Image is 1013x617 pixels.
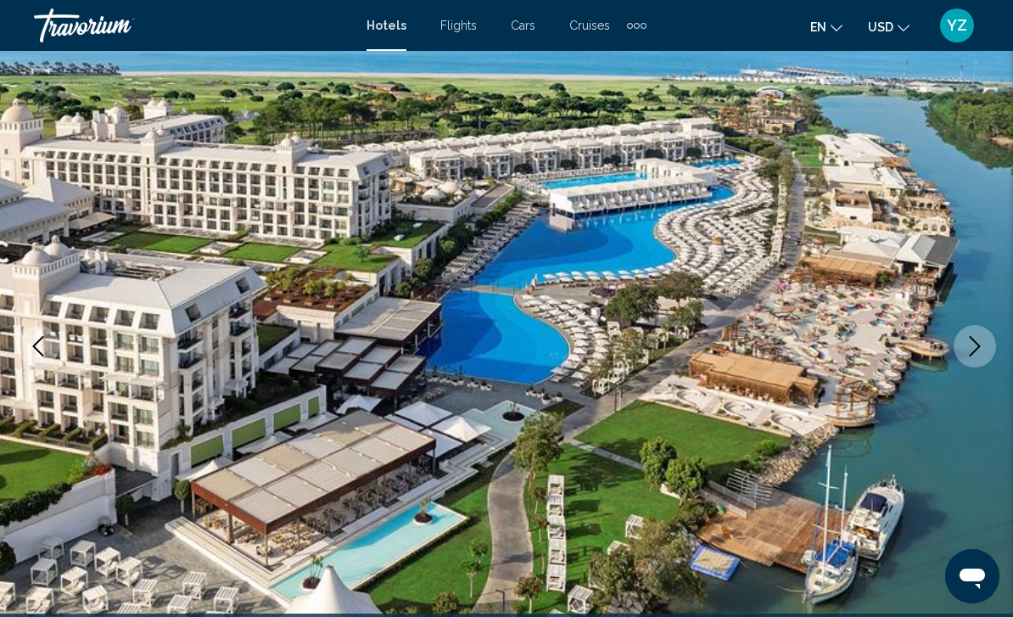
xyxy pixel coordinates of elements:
span: en [810,20,826,34]
button: Next image [954,325,996,367]
a: Hotels [367,19,406,32]
button: Previous image [17,325,59,367]
span: YZ [947,17,967,34]
button: Change currency [868,14,909,39]
span: USD [868,20,893,34]
iframe: Кнопка запуска окна обмена сообщениями [945,549,999,603]
a: Cruises [569,19,610,32]
button: User Menu [935,8,979,43]
button: Change language [810,14,842,39]
a: Cars [511,19,535,32]
a: Flights [440,19,477,32]
button: Extra navigation items [627,12,646,39]
a: Travorium [34,8,350,42]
